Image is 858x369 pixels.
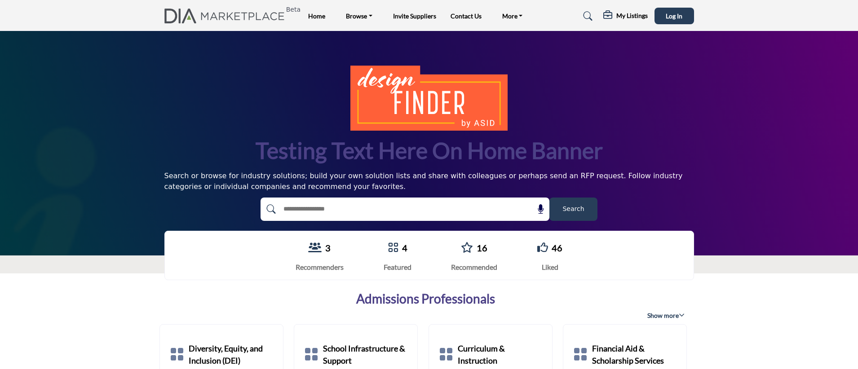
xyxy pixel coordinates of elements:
img: Site Logo [164,9,290,23]
a: 4 [402,242,407,253]
div: Search or browse for industry solutions; build your own solution lists and share with colleagues ... [164,171,694,192]
button: Search [549,198,597,221]
a: 46 [552,242,562,253]
a: Contact Us [451,12,482,20]
div: Recommended [451,262,497,272]
div: My Listings [603,11,648,22]
a: Beta [164,9,290,23]
a: View Recommenders [308,242,322,254]
a: Go to Featured [388,242,398,254]
a: Search [575,9,598,23]
a: Invite Suppliers [393,12,436,20]
span: Search [562,204,584,214]
div: Featured [384,262,411,272]
img: image [350,66,508,130]
button: Log In [655,8,694,24]
a: Go to Recommended [461,242,473,254]
a: 16 [477,242,487,253]
a: Admissions Professionals [356,291,495,307]
i: Go to Liked [537,242,548,253]
h5: My Listings [616,12,648,20]
a: More [496,10,529,22]
a: Browse [340,10,379,22]
a: Home [308,12,325,20]
h1: Testing text here on home banner [256,136,603,165]
h6: Beta [286,6,301,13]
a: 3 [325,242,331,253]
div: Recommenders [296,262,344,272]
span: Show more [647,311,685,320]
span: Log In [666,12,682,20]
div: Liked [537,262,562,272]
